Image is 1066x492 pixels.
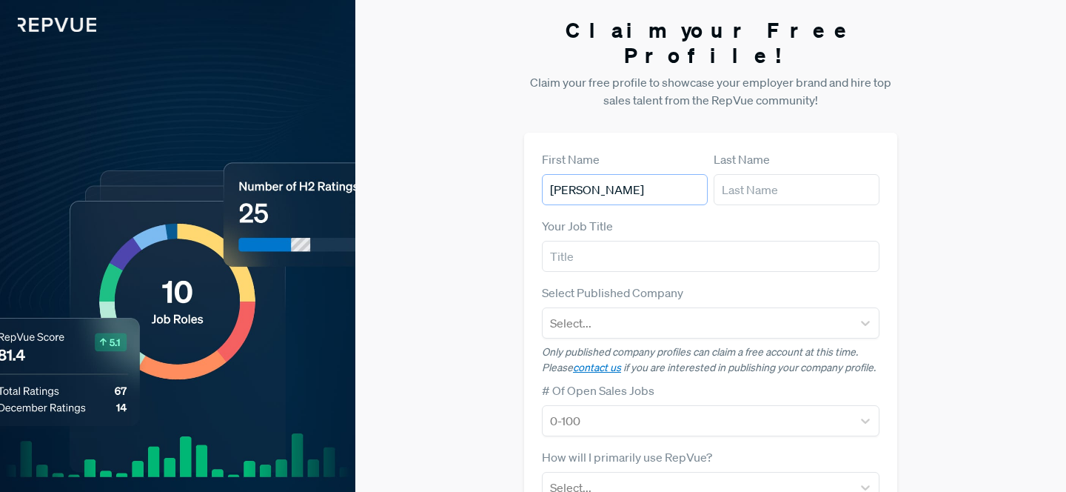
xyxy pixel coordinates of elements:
h3: Claim your Free Profile! [524,18,897,67]
a: contact us [573,361,621,374]
p: Claim your free profile to showcase your employer brand and hire top sales talent from the RepVue... [524,73,897,109]
label: Select Published Company [542,284,683,302]
label: Last Name [714,150,770,168]
input: First Name [542,174,708,205]
p: Only published company profiles can claim a free account at this time. Please if you are interest... [542,345,879,376]
input: Title [542,241,879,272]
label: How will I primarily use RepVue? [542,448,712,466]
label: First Name [542,150,600,168]
label: # Of Open Sales Jobs [542,382,654,399]
label: Your Job Title [542,217,613,235]
input: Last Name [714,174,879,205]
